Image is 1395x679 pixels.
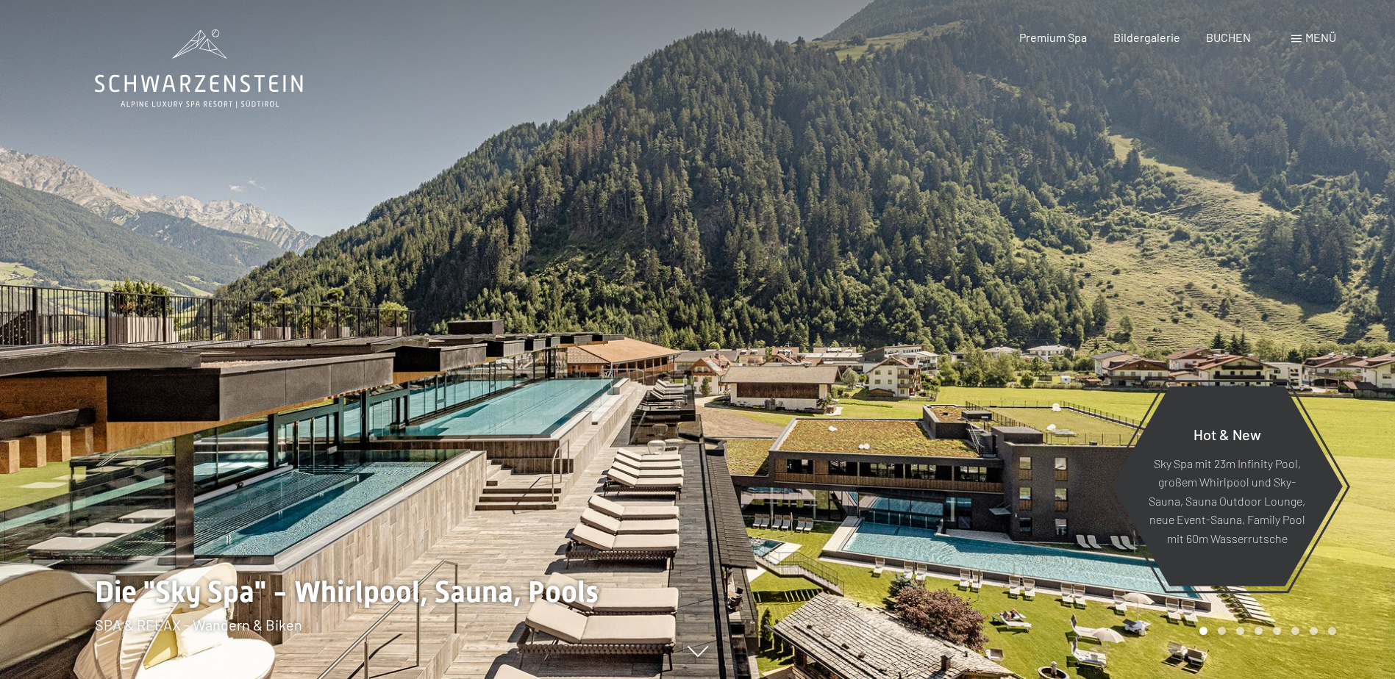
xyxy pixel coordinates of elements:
a: Premium Spa [1019,30,1087,44]
p: Sky Spa mit 23m Infinity Pool, großem Whirlpool und Sky-Sauna, Sauna Outdoor Lounge, neue Event-S... [1147,453,1307,547]
a: BUCHEN [1206,30,1251,44]
div: Carousel Pagination [1194,627,1336,635]
span: Menü [1305,30,1336,44]
div: Carousel Page 7 [1310,627,1318,635]
span: Hot & New [1194,425,1261,442]
div: Carousel Page 6 [1291,627,1299,635]
a: Bildergalerie [1113,30,1180,44]
div: Carousel Page 4 [1255,627,1263,635]
div: Carousel Page 5 [1273,627,1281,635]
a: Hot & New Sky Spa mit 23m Infinity Pool, großem Whirlpool und Sky-Sauna, Sauna Outdoor Lounge, ne... [1110,385,1344,587]
div: Carousel Page 3 [1236,627,1244,635]
div: Carousel Page 1 (Current Slide) [1199,627,1207,635]
div: Carousel Page 2 [1218,627,1226,635]
div: Carousel Page 8 [1328,627,1336,635]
